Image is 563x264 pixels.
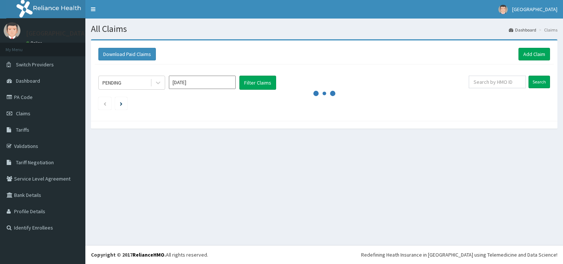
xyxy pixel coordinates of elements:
[16,77,40,84] span: Dashboard
[16,110,30,117] span: Claims
[512,6,557,13] span: [GEOGRAPHIC_DATA]
[103,100,107,107] a: Previous page
[518,48,550,60] a: Add Claim
[469,76,526,88] input: Search by HMO ID
[361,251,557,258] div: Redefining Heath Insurance in [GEOGRAPHIC_DATA] using Telemedicine and Data Science!
[85,245,563,264] footer: All rights reserved.
[26,40,44,46] a: Online
[16,159,54,166] span: Tariff Negotiation
[537,27,557,33] li: Claims
[313,82,335,105] svg: audio-loading
[509,27,536,33] a: Dashboard
[120,100,122,107] a: Next page
[16,61,54,68] span: Switch Providers
[98,48,156,60] button: Download Paid Claims
[239,76,276,90] button: Filter Claims
[132,251,164,258] a: RelianceHMO
[169,76,236,89] input: Select Month and Year
[498,5,508,14] img: User Image
[16,126,29,133] span: Tariffs
[91,251,166,258] strong: Copyright © 2017 .
[91,24,557,34] h1: All Claims
[102,79,121,86] div: PENDING
[4,22,20,39] img: User Image
[528,76,550,88] input: Search
[26,30,87,37] p: [GEOGRAPHIC_DATA]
